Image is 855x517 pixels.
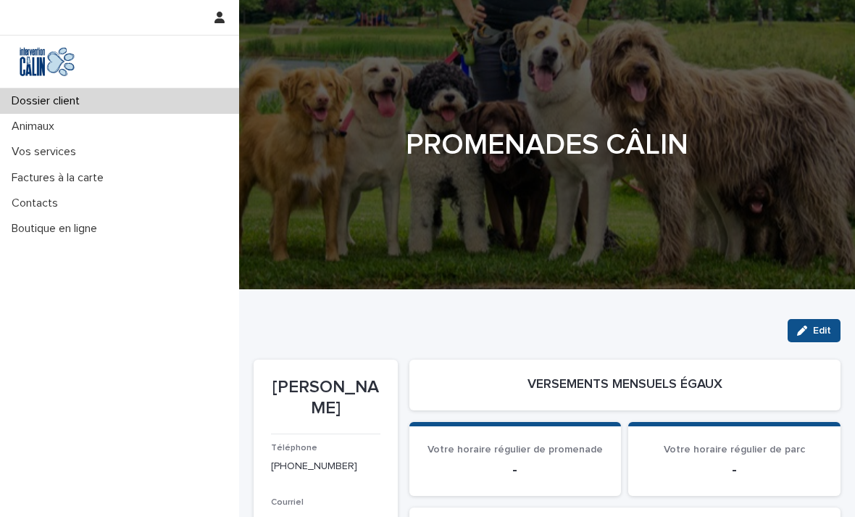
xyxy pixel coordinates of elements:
[788,319,841,342] button: Edit
[254,128,841,162] h1: PROMENADES CÂLIN
[427,461,604,479] p: -
[6,120,66,133] p: Animaux
[6,145,88,159] p: Vos services
[664,444,805,455] span: Votre horaire régulier de parc
[527,377,722,393] h2: VERSEMENTS MENSUELS ÉGAUX
[12,47,83,76] img: Y0SYDZVsQvbSeSFpbQoq
[6,94,91,108] p: Dossier client
[6,171,115,185] p: Factures à la carte
[646,461,823,479] p: -
[813,326,831,336] span: Edit
[427,444,603,455] span: Votre horaire régulier de promenade
[6,222,109,236] p: Boutique en ligne
[271,498,304,507] span: Courriel
[6,197,70,210] p: Contacts
[271,377,380,419] p: [PERSON_NAME]
[271,444,317,452] span: Téléphone
[271,461,357,471] a: [PHONE_NUMBER]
